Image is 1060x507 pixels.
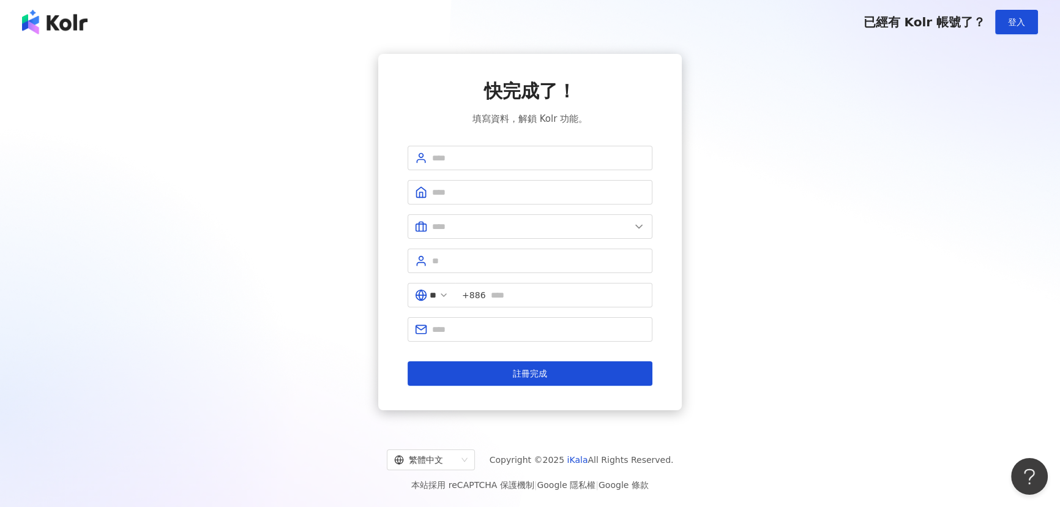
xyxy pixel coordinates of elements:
span: 填寫資料，解鎖 Kolr 功能。 [472,111,588,126]
a: Google 隱私權 [537,480,595,490]
span: 已經有 Kolr 帳號了？ [863,15,985,29]
span: Copyright © 2025 All Rights Reserved. [490,453,674,467]
button: 登入 [995,10,1038,34]
span: 登入 [1008,17,1025,27]
span: | [595,480,599,490]
a: iKala [567,455,588,465]
span: 快完成了！ [484,78,576,104]
img: logo [22,10,88,34]
span: +886 [462,288,485,302]
a: Google 條款 [599,480,649,490]
span: | [534,480,537,490]
button: 註冊完成 [408,361,652,386]
div: 繁體中文 [394,450,457,470]
span: 註冊完成 [513,369,547,378]
span: 本站採用 reCAPTCHA 保護機制 [411,478,648,492]
iframe: Help Scout Beacon - Open [1011,458,1048,495]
